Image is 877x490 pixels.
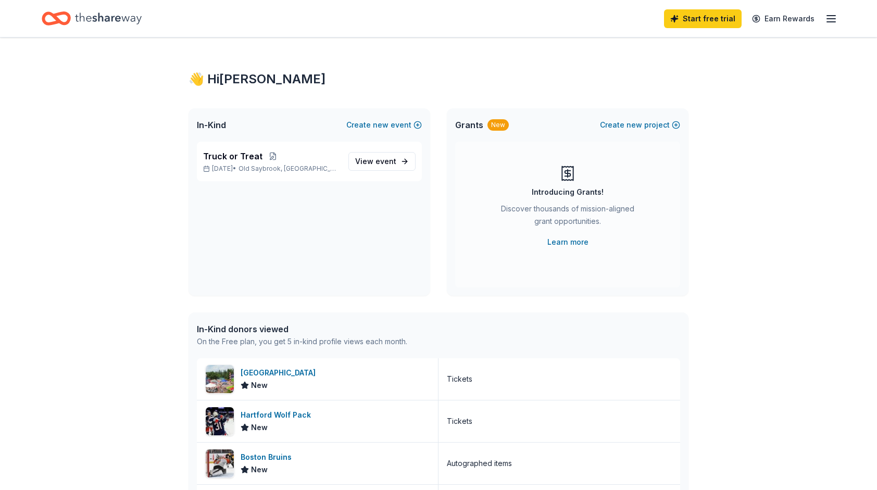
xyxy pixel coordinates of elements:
a: View event [348,152,416,171]
div: In-Kind donors viewed [197,323,407,335]
span: Truck or Treat [203,150,262,162]
div: Discover thousands of mission-aligned grant opportunities. [497,203,638,232]
div: New [487,119,509,131]
span: Grants [455,119,483,131]
span: New [251,463,268,476]
span: new [373,119,389,131]
span: New [251,379,268,392]
button: Createnewevent [346,119,422,131]
a: Learn more [547,236,588,248]
span: New [251,421,268,434]
span: new [627,119,642,131]
a: Home [42,6,142,31]
a: Start free trial [664,9,742,28]
img: Image for Hartford Wolf Pack [206,407,234,435]
div: Introducing Grants! [532,186,604,198]
div: Hartford Wolf Pack [241,409,315,421]
span: View [355,155,396,168]
a: Earn Rewards [746,9,821,28]
span: Old Saybrook, [GEOGRAPHIC_DATA] [239,165,340,173]
p: [DATE] • [203,165,340,173]
div: On the Free plan, you get 5 in-kind profile views each month. [197,335,407,348]
div: 👋 Hi [PERSON_NAME] [189,71,688,87]
div: Autographed items [447,457,512,470]
div: [GEOGRAPHIC_DATA] [241,367,320,379]
img: Image for Boston Bruins [206,449,234,478]
div: Tickets [447,415,472,428]
span: event [375,157,396,166]
img: Image for Santa's Village [206,365,234,393]
span: In-Kind [197,119,226,131]
button: Createnewproject [600,119,680,131]
div: Tickets [447,373,472,385]
div: Boston Bruins [241,451,296,463]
